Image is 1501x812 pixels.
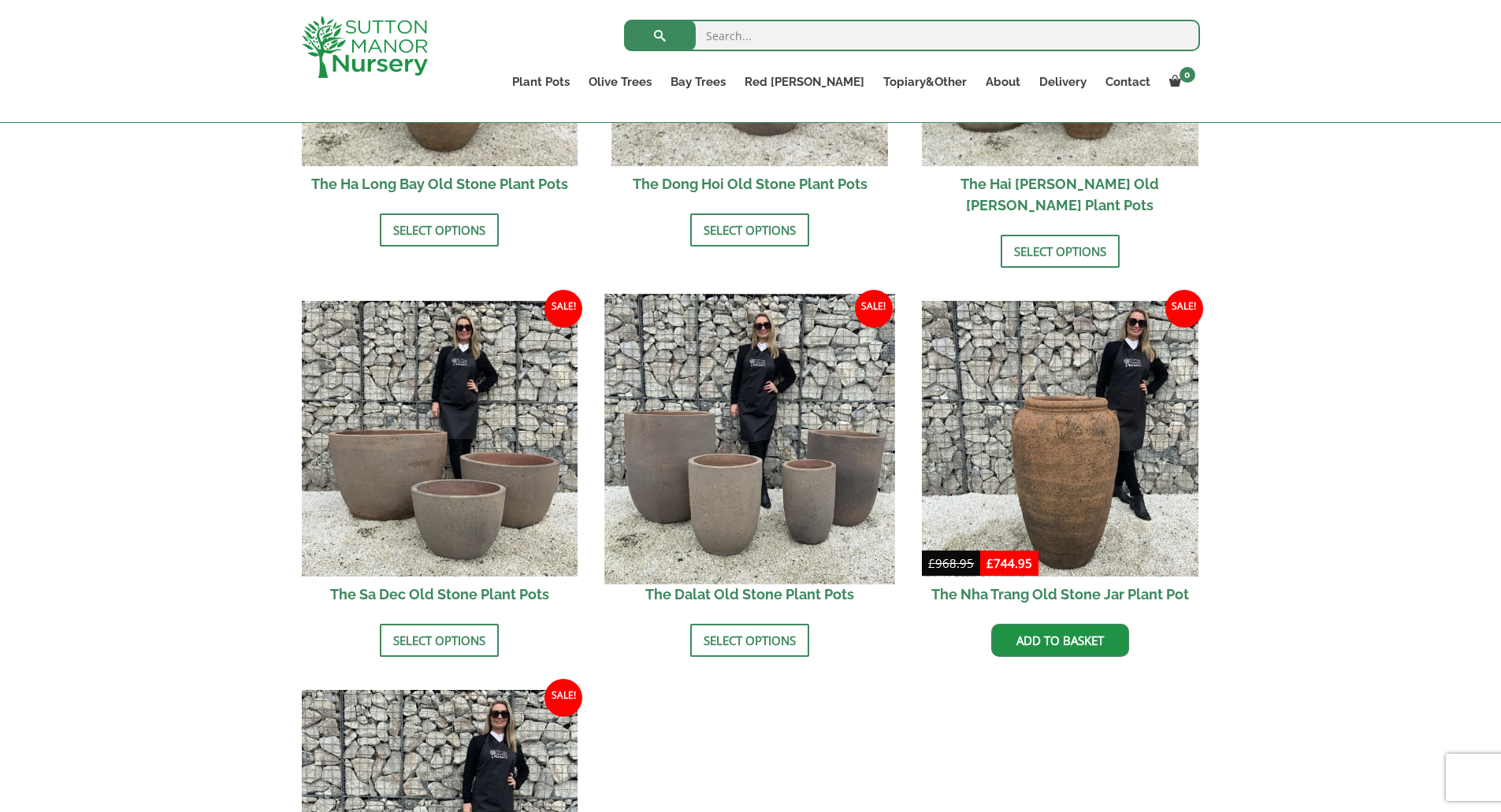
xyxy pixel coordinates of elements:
a: Sale! The Dalat Old Stone Plant Pots [611,301,888,613]
h2: The Sa Dec Old Stone Plant Pots [302,577,578,612]
a: Plant Pots [503,71,579,93]
a: Olive Trees [579,71,661,93]
h2: The Nha Trang Old Stone Jar Plant Pot [922,577,1198,612]
a: Select options for “The Hai Phong Old Stone Plant Pots” [1001,235,1120,268]
a: Sale! The Sa Dec Old Stone Plant Pots [302,301,578,613]
img: logo [302,16,428,78]
span: 0 [1180,67,1195,83]
h2: The Ha Long Bay Old Stone Plant Pots [302,166,578,202]
bdi: 968.95 [928,555,974,571]
bdi: 744.95 [986,555,1032,571]
span: £ [928,555,935,571]
a: Sale! The Nha Trang Old Stone Jar Plant Pot [922,301,1198,613]
img: The Dalat Old Stone Plant Pots [605,294,895,584]
a: Select options for “The Ha Long Bay Old Stone Plant Pots” [380,213,499,247]
a: Contact [1096,71,1160,93]
img: The Nha Trang Old Stone Jar Plant Pot [922,301,1198,577]
input: Search... [624,20,1200,51]
img: The Sa Dec Old Stone Plant Pots [302,301,578,577]
a: 0 [1160,71,1200,93]
a: Add to basket: “The Nha Trang Old Stone Jar Plant Pot” [991,624,1129,657]
span: £ [986,555,994,571]
a: Bay Trees [661,71,735,93]
h2: The Hai [PERSON_NAME] Old [PERSON_NAME] Plant Pots [922,166,1198,223]
a: Select options for “The Dalat Old Stone Plant Pots” [690,624,809,657]
a: Topiary&Other [874,71,976,93]
a: Delivery [1030,71,1096,93]
a: About [976,71,1030,93]
a: Select options for “The Dong Hoi Old Stone Plant Pots” [690,213,809,247]
h2: The Dong Hoi Old Stone Plant Pots [611,166,888,202]
a: Select options for “The Sa Dec Old Stone Plant Pots” [380,624,499,657]
h2: The Dalat Old Stone Plant Pots [611,577,888,612]
span: Sale! [1165,290,1203,328]
span: Sale! [544,679,582,717]
span: Sale! [855,290,893,328]
a: Red [PERSON_NAME] [735,71,874,93]
span: Sale! [544,290,582,328]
